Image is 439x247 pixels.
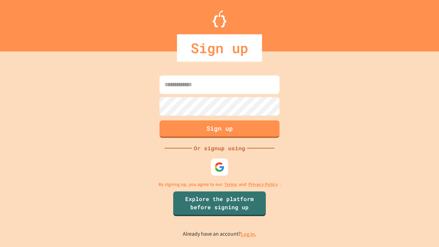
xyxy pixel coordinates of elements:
[177,34,262,62] div: Sign up
[173,191,266,216] a: Explore the platform before signing up
[158,181,281,188] p: By signing up, you agree to our and .
[159,120,280,138] button: Sign up
[213,10,226,27] img: Logo.svg
[183,230,257,238] p: Already have an account?
[224,181,237,188] a: Terms
[248,181,278,188] a: Privacy Policy
[241,231,257,238] a: Log in.
[192,144,247,152] div: Or signup using
[214,162,225,172] img: google-icon.svg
